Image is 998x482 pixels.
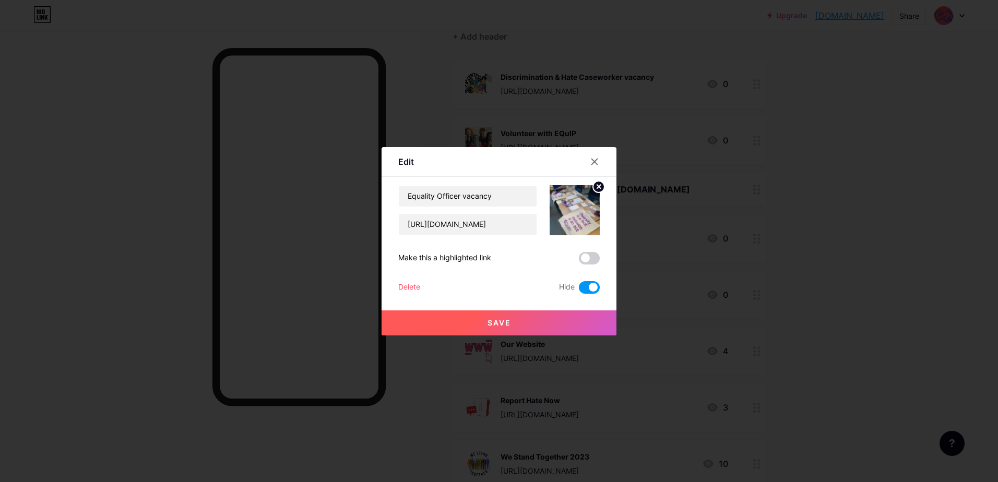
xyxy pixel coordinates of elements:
div: Delete [398,281,420,294]
button: Save [382,310,616,335]
span: Save [488,318,511,327]
div: Make this a highlighted link [398,252,491,264]
input: URL [399,214,537,235]
div: Edit [398,155,414,168]
img: link_thumbnail [550,185,600,235]
input: Title [399,186,537,207]
span: Hide [559,281,575,294]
